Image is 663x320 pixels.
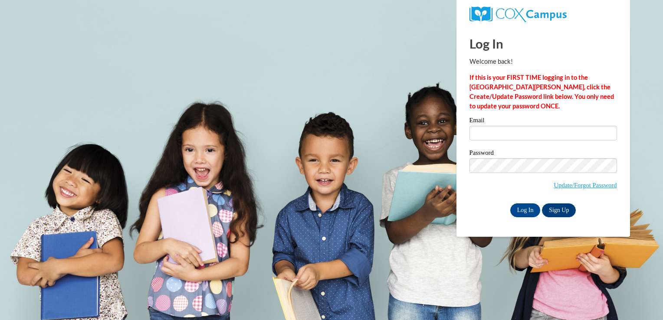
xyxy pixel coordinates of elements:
img: COX Campus [469,7,567,22]
input: Log In [510,203,541,217]
h1: Log In [469,35,617,52]
a: Update/Forgot Password [554,182,617,189]
strong: If this is your FIRST TIME logging in to the [GEOGRAPHIC_DATA][PERSON_NAME], click the Create/Upd... [469,74,614,110]
p: Welcome back! [469,57,617,66]
label: Email [469,117,617,126]
label: Password [469,150,617,158]
a: COX Campus [469,7,617,22]
a: Sign Up [542,203,576,217]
